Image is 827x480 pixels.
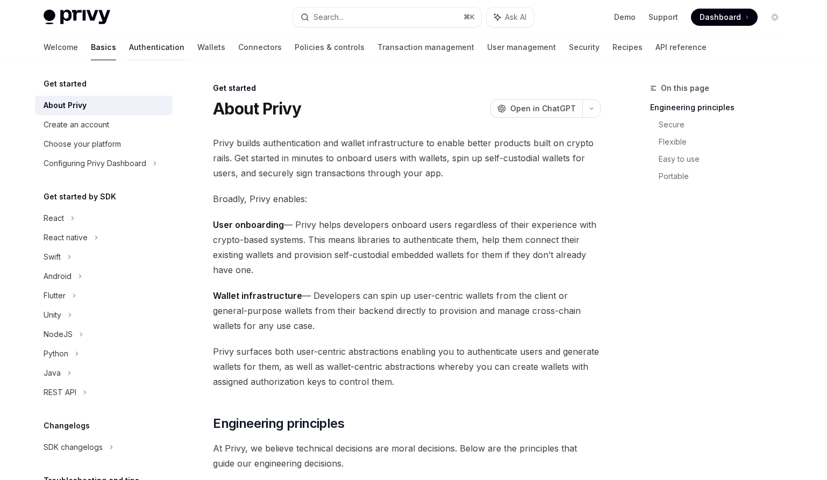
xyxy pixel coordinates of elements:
div: Search... [313,11,344,24]
a: User management [487,34,556,60]
div: About Privy [44,99,87,112]
div: Java [44,367,61,379]
a: Connectors [238,34,282,60]
a: Choose your platform [35,134,173,154]
div: Get started [213,83,601,94]
a: Demo [614,12,636,23]
div: React [44,212,64,225]
img: light logo [44,10,110,25]
div: Unity [44,309,61,321]
a: Support [648,12,678,23]
h5: Changelogs [44,419,90,432]
span: Privy builds authentication and wallet infrastructure to enable better products built on crypto r... [213,135,601,181]
a: Portable [659,168,792,185]
a: Create an account [35,115,173,134]
span: — Privy helps developers onboard users regardless of their experience with crypto-based systems. ... [213,217,601,277]
a: Basics [91,34,116,60]
a: Flexible [659,133,792,151]
span: On this page [661,82,709,95]
button: Ask AI [487,8,534,27]
button: Search...⌘K [293,8,481,27]
span: Open in ChatGPT [510,103,576,114]
span: ⌘ K [464,13,475,22]
div: SDK changelogs [44,441,103,454]
div: Android [44,270,72,283]
div: React native [44,231,88,244]
div: REST API [44,386,76,399]
a: Transaction management [377,34,474,60]
span: Engineering principles [213,415,344,432]
a: API reference [655,34,707,60]
a: Authentication [129,34,184,60]
strong: Wallet infrastructure [213,290,302,301]
a: About Privy [35,96,173,115]
div: Choose your platform [44,138,121,151]
span: — Developers can spin up user-centric wallets from the client or general-purpose wallets from the... [213,288,601,333]
div: Swift [44,250,61,263]
div: Python [44,347,68,360]
strong: User onboarding [213,219,284,230]
h5: Get started by SDK [44,190,116,203]
a: Policies & controls [295,34,365,60]
div: Flutter [44,289,66,302]
h5: Get started [44,77,87,90]
span: Privy surfaces both user-centric abstractions enabling you to authenticate users and generate wal... [213,344,601,389]
a: Easy to use [659,151,792,168]
a: Security [569,34,600,60]
a: Welcome [44,34,78,60]
span: At Privy, we believe technical decisions are moral decisions. Below are the principles that guide... [213,441,601,471]
span: Broadly, Privy enables: [213,191,601,206]
a: Dashboard [691,9,758,26]
a: Secure [659,116,792,133]
a: Recipes [612,34,643,60]
h1: About Privy [213,99,301,118]
button: Open in ChatGPT [490,99,582,118]
div: NodeJS [44,328,73,341]
div: Configuring Privy Dashboard [44,157,146,170]
a: Engineering principles [650,99,792,116]
div: Create an account [44,118,109,131]
button: Toggle dark mode [766,9,783,26]
span: Dashboard [700,12,741,23]
span: Ask AI [505,12,526,23]
a: Wallets [197,34,225,60]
